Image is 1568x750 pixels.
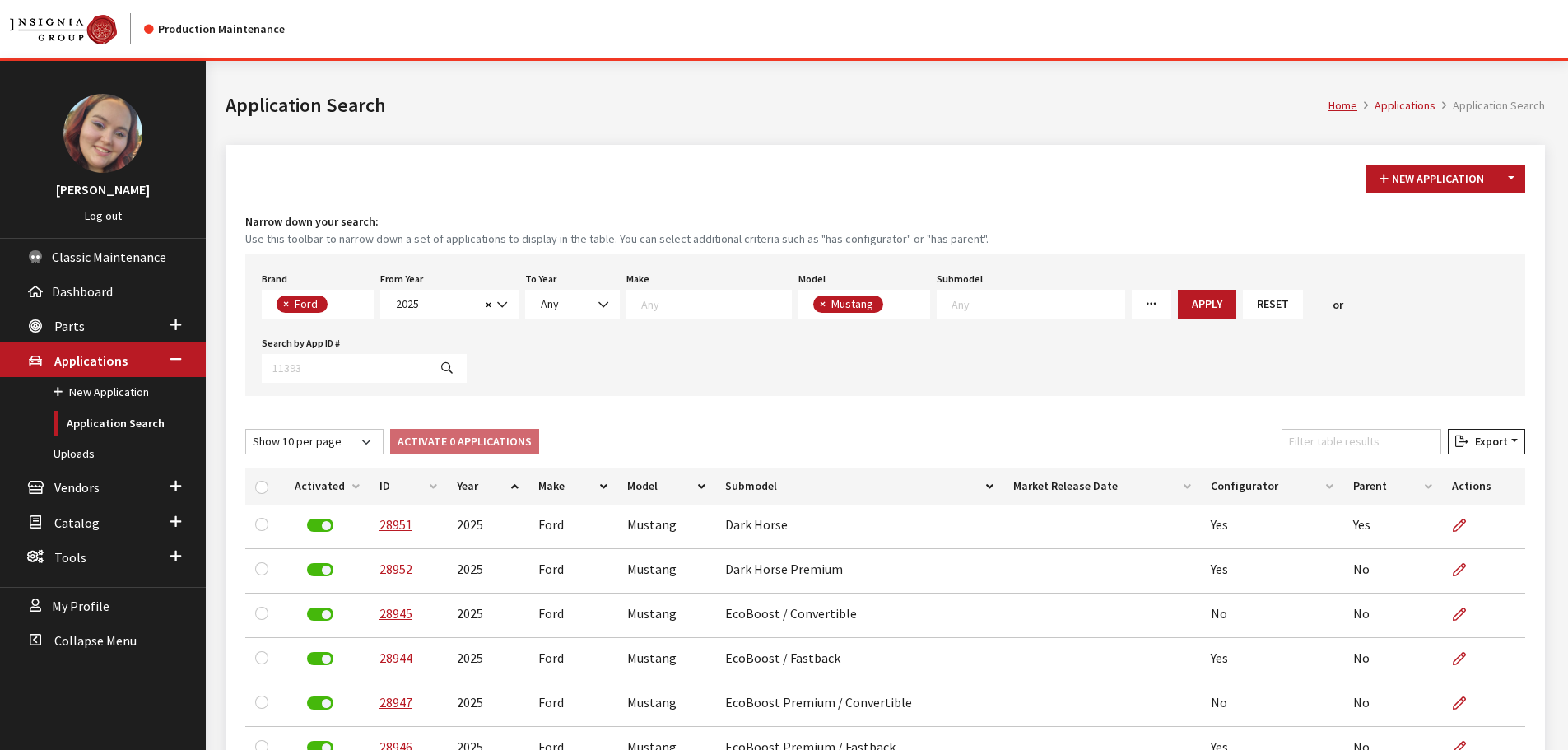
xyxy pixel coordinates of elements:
[952,296,1124,311] textarea: Search
[85,208,122,223] a: Log out
[528,468,617,505] th: Make: activate to sort column ascending
[887,298,896,313] textarea: Search
[715,594,1003,638] td: EcoBoost / Convertible
[536,296,609,313] span: Any
[307,608,333,621] label: Deactivate Application
[52,249,166,265] span: Classic Maintenance
[798,272,826,286] label: Model
[820,296,826,311] span: ×
[54,352,128,369] span: Applications
[617,682,714,727] td: Mustang
[307,519,333,532] label: Deactivate Application
[541,296,559,311] span: Any
[1366,165,1498,193] button: New Application
[379,694,412,710] a: 28947
[1442,468,1525,505] th: Actions
[10,15,117,44] img: Catalog Maintenance
[1448,429,1525,454] button: Export
[1333,296,1343,314] span: or
[715,505,1003,549] td: Dark Horse
[528,549,617,594] td: Ford
[16,179,189,199] h3: [PERSON_NAME]
[1282,429,1441,454] input: Filter table results
[1201,638,1343,682] td: Yes
[293,296,322,311] span: Ford
[379,561,412,577] a: 28952
[715,638,1003,682] td: EcoBoost / Fastback
[332,298,341,313] textarea: Search
[1343,682,1442,727] td: No
[283,296,289,311] span: ×
[1343,594,1442,638] td: No
[937,272,983,286] label: Submodel
[528,638,617,682] td: Ford
[370,468,447,505] th: ID: activate to sort column ascending
[1435,97,1545,114] li: Application Search
[1201,468,1343,505] th: Configurator: activate to sort column ascending
[617,468,714,505] th: Model: activate to sort column ascending
[1452,682,1480,724] a: Edit Application
[54,515,100,531] span: Catalog
[262,354,428,383] input: 11393
[307,652,333,665] label: Deactivate Application
[1452,505,1480,546] a: Edit Application
[617,549,714,594] td: Mustang
[715,549,1003,594] td: Dark Horse Premium
[626,272,649,286] label: Make
[447,594,528,638] td: 2025
[617,505,714,549] td: Mustang
[447,638,528,682] td: 2025
[1452,549,1480,590] a: Edit Application
[830,296,877,311] span: Mustang
[54,632,137,649] span: Collapse Menu
[262,336,340,351] label: Search by App ID #
[1452,638,1480,679] a: Edit Application
[380,272,423,286] label: From Year
[54,318,85,334] span: Parts
[379,516,412,533] a: 28951
[1178,290,1236,319] button: Apply
[1003,468,1201,505] th: Market Release Date: activate to sort column ascending
[1201,549,1343,594] td: Yes
[481,296,491,314] button: Remove all items
[525,272,556,286] label: To Year
[525,290,620,319] span: Any
[307,563,333,576] label: Deactivate Application
[226,91,1328,120] h1: Application Search
[1343,468,1442,505] th: Parent: activate to sort column ascending
[447,682,528,727] td: 2025
[813,296,830,313] button: Remove item
[1468,434,1508,449] span: Export
[447,549,528,594] td: 2025
[262,272,287,286] label: Brand
[715,682,1003,727] td: EcoBoost Premium / Convertible
[528,594,617,638] td: Ford
[486,297,491,312] span: ×
[528,682,617,727] td: Ford
[10,13,144,44] a: Insignia Group logo
[245,213,1525,231] h4: Narrow down your search:
[1343,549,1442,594] td: No
[285,468,370,505] th: Activated: activate to sort column ascending
[277,296,293,313] button: Remove item
[1201,505,1343,549] td: Yes
[63,94,142,173] img: Cheyenne Dorton
[391,296,481,313] span: 2025
[245,231,1525,248] small: Use this toolbar to narrow down a set of applications to display in the table. You can select add...
[379,650,412,666] a: 28944
[617,594,714,638] td: Mustang
[54,549,86,566] span: Tools
[617,638,714,682] td: Mustang
[307,696,333,710] label: Deactivate Application
[1201,594,1343,638] td: No
[277,296,328,313] li: Ford
[1343,505,1442,549] td: Yes
[1452,594,1480,635] a: Edit Application
[379,605,412,622] a: 28945
[447,505,528,549] td: 2025
[144,21,285,38] div: Production Maintenance
[1328,98,1357,113] a: Home
[528,505,617,549] td: Ford
[1243,290,1303,319] button: Reset
[1201,682,1343,727] td: No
